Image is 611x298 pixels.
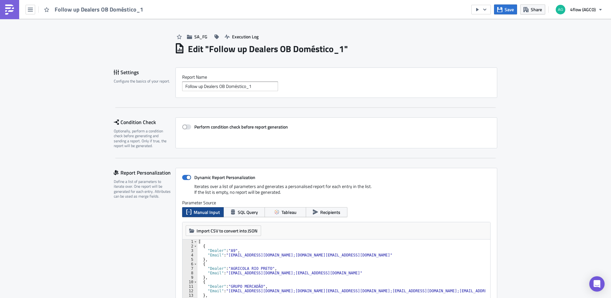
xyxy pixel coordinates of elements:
[555,4,566,15] img: Avatar
[114,117,175,127] div: Condition Check
[505,6,514,13] span: Save
[232,33,259,40] span: Execution Log
[182,207,224,217] button: Manual Input
[182,257,197,262] div: 5
[188,43,348,55] h1: Edit " Follow up Dealers OB Doméstico_1 "
[114,67,175,77] div: Settings
[182,184,491,200] div: Iterates over a list of parameters and generates a personalised report for each entry in the list...
[55,6,144,13] span: Follow up Dealers OB Doméstico_1
[182,275,197,280] div: 9
[182,262,197,266] div: 6
[494,4,517,14] button: Save
[570,6,596,13] span: 4flow (AGCO)
[194,33,207,40] span: SA_FG
[282,209,297,216] span: Tableau
[221,32,262,42] button: Execution Log
[186,225,261,236] button: Import CSV to convert into JSON
[114,129,171,148] div: Optionally, perform a condition check before generating and sending a report. Only if true, the r...
[114,179,171,199] div: Define a list of parameters to iterate over. One report will be generated for each entry. Attribu...
[306,207,347,217] button: Recipients
[182,284,197,289] div: 11
[531,6,542,13] span: Share
[265,207,306,217] button: Tableau
[182,293,197,298] div: 13
[114,79,171,83] div: Configure the basics of your report.
[589,276,605,292] div: Open Intercom Messenger
[4,4,15,15] img: PushMetrics
[182,244,197,248] div: 2
[197,227,258,234] span: Import CSV to convert into JSON
[223,207,265,217] button: SQL Query
[182,74,491,80] label: Report Nam﻿e
[184,32,211,42] button: SA_FG
[194,209,220,216] span: Manual Input
[182,271,197,275] div: 8
[320,209,340,216] span: Recipients
[194,123,288,130] strong: Perform condition check before report generation
[182,253,197,257] div: 4
[182,280,197,284] div: 10
[552,3,606,17] button: 4flow (AGCO)
[238,209,258,216] span: SQL Query
[194,174,255,181] strong: Dynamic Report Personalization
[520,4,545,14] button: Share
[182,200,491,206] label: Parameter Source
[114,168,175,177] div: Report Personalization
[182,239,197,244] div: 1
[182,289,197,293] div: 12
[182,266,197,271] div: 7
[182,248,197,253] div: 3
